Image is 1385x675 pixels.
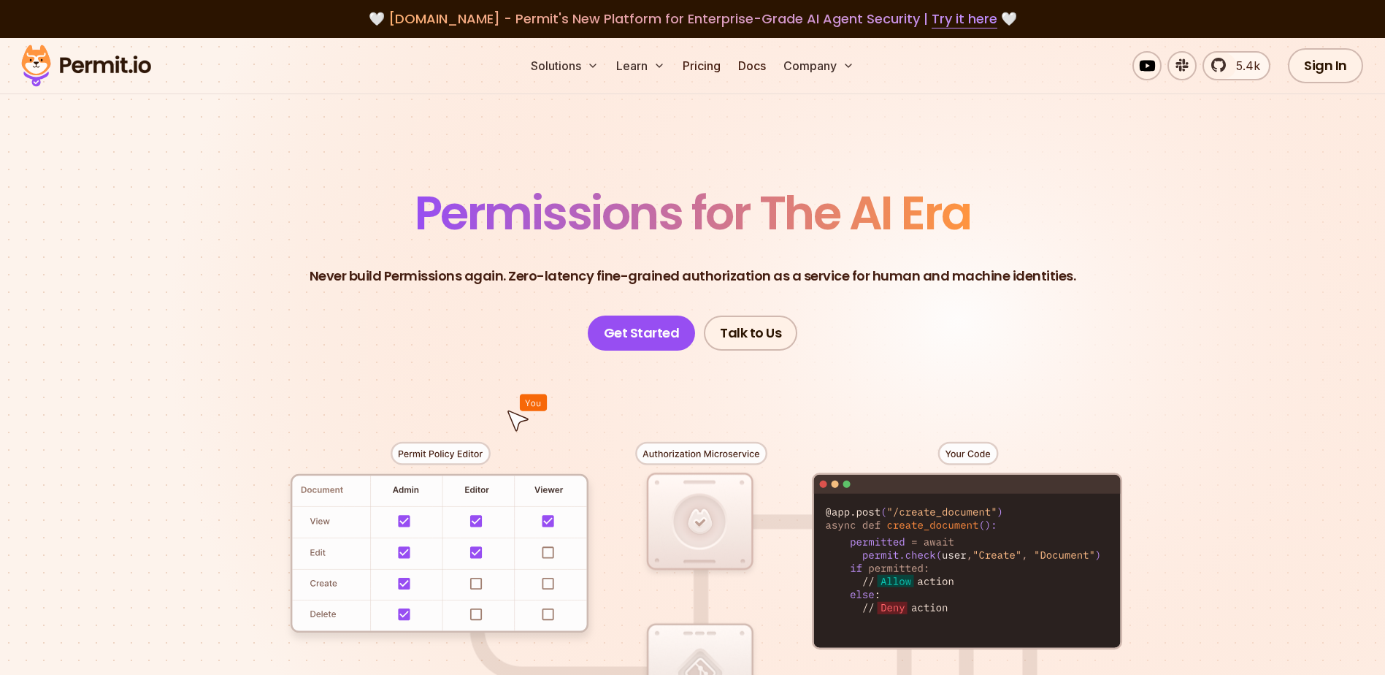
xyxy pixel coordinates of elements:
span: Permissions for The AI Era [415,180,971,245]
button: Company [778,51,860,80]
img: Permit logo [15,41,158,91]
span: [DOMAIN_NAME] - Permit's New Platform for Enterprise-Grade AI Agent Security | [388,9,997,28]
a: 5.4k [1202,51,1270,80]
a: Sign In [1288,48,1363,83]
a: Pricing [677,51,726,80]
a: Talk to Us [704,316,797,351]
span: 5.4k [1227,57,1260,75]
p: Never build Permissions again. Zero-latency fine-grained authorization as a service for human and... [310,266,1076,286]
a: Try it here [932,9,997,28]
button: Solutions [525,51,605,80]
a: Get Started [588,316,696,351]
button: Learn [610,51,671,80]
a: Docs [732,51,772,80]
div: 🤍 🤍 [35,9,1350,29]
